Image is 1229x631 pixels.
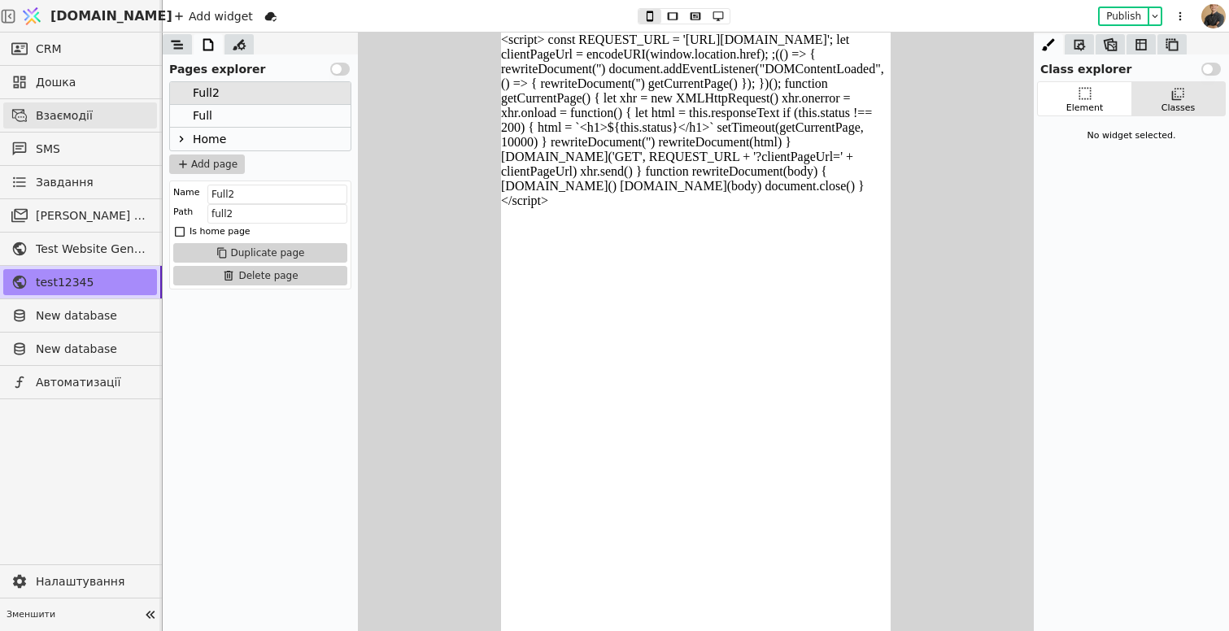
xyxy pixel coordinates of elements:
[170,82,351,105] div: Full2
[169,7,258,26] div: Add widget
[190,224,251,240] div: Is home page
[3,136,157,162] a: SMS
[36,107,149,124] span: Взаємодії
[1066,102,1104,115] div: Element
[173,204,193,220] div: Path
[36,307,149,324] span: New database
[1034,54,1229,78] div: Class explorer
[173,266,347,285] button: Delete page
[36,141,149,158] span: SMS
[169,154,245,174] button: Add page
[16,1,163,32] a: [DOMAIN_NAME]
[1100,8,1148,24] button: Publish
[163,54,358,78] div: Pages explorer
[3,202,157,228] a: [PERSON_NAME] розсилки
[50,7,172,26] span: [DOMAIN_NAME]
[7,608,139,622] span: Зменшити
[3,36,157,62] a: CRM
[36,41,62,58] span: CRM
[3,169,157,195] a: Завдання
[36,274,149,291] span: test12345
[173,185,199,201] div: Name
[193,105,212,127] div: Full
[36,207,149,224] span: [PERSON_NAME] розсилки
[1161,102,1195,115] div: Classes
[3,369,157,395] a: Автоматизації
[3,236,157,262] a: Test Website General template
[173,243,347,263] button: Duplicate page
[3,568,157,594] a: Налаштування
[36,74,149,91] span: Дошка
[3,302,157,329] a: New database
[36,374,149,391] span: Автоматизації
[1037,123,1226,150] div: No widget selected.
[193,82,220,104] div: Full2
[3,69,157,95] a: Дошка
[36,241,149,258] span: Test Website General template
[36,341,149,358] span: New database
[193,128,226,150] div: Home
[36,174,94,191] span: Завдання
[170,105,351,128] div: Full
[3,336,157,362] a: New database
[20,1,44,32] img: Logo
[3,269,157,295] a: test12345
[3,102,157,128] a: Взаємодії
[36,573,149,590] span: Налаштування
[170,128,351,150] div: Home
